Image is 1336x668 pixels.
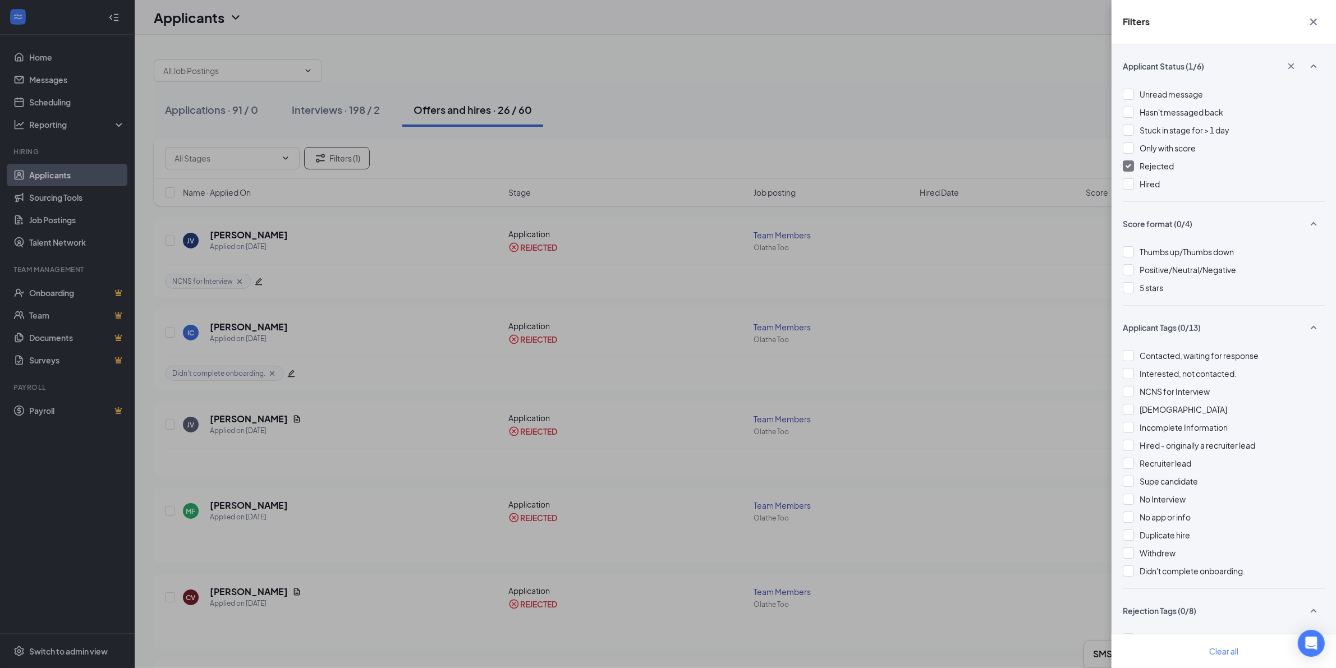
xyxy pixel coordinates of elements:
span: Didn't complete onboarding. [1140,566,1245,576]
button: SmallChevronUp [1302,213,1325,234]
button: SmallChevronUp [1302,317,1325,338]
span: Thumbs up/Thumbs down [1140,247,1234,257]
span: NCNS for Interview [1140,386,1210,397]
span: Only with score [1140,143,1196,153]
span: Supe candidate [1140,476,1198,486]
span: Applicant Status (1/6) [1123,61,1204,72]
span: Duplicate hire [1140,530,1190,540]
span: Hired [1140,179,1160,189]
svg: SmallChevronUp [1307,321,1320,334]
span: Hired - originally a recruiter lead [1140,440,1255,450]
span: No app or info [1140,512,1191,522]
button: SmallChevronUp [1302,600,1325,621]
span: 5 stars [1140,283,1163,293]
span: Hasn't messaged back [1140,107,1223,117]
span: Score format (0/4) [1123,218,1192,229]
span: Recruiter lead [1140,458,1191,468]
span: Unread message [1140,89,1203,99]
svg: SmallChevronUp [1307,59,1320,73]
button: Cross [1302,11,1325,33]
div: Open Intercom Messenger [1298,630,1325,657]
span: Applicant Tags (0/13) [1123,322,1201,333]
span: Interested, not contacted. [1140,368,1237,379]
span: Contacted, waiting for response [1140,351,1259,361]
svg: SmallChevronUp [1307,217,1320,231]
button: SmallChevronUp [1302,56,1325,77]
span: Positive/Neutral/Negative [1140,265,1236,275]
span: Rejection Tags (0/8) [1123,605,1196,616]
h5: Filters [1123,16,1150,28]
button: Cross [1280,57,1302,76]
span: Rejected [1140,161,1174,171]
span: Stuck in stage for > 1 day [1140,125,1229,135]
svg: SmallChevronUp [1307,604,1320,618]
button: Clear all [1196,640,1252,662]
span: Withdrew [1140,548,1176,558]
span: Incomplete Information [1140,422,1228,432]
svg: Cross [1307,15,1320,29]
img: checkbox [1126,164,1131,168]
span: [DEMOGRAPHIC_DATA] [1140,404,1227,414]
svg: Cross [1286,61,1297,72]
span: No Interview [1140,494,1186,504]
